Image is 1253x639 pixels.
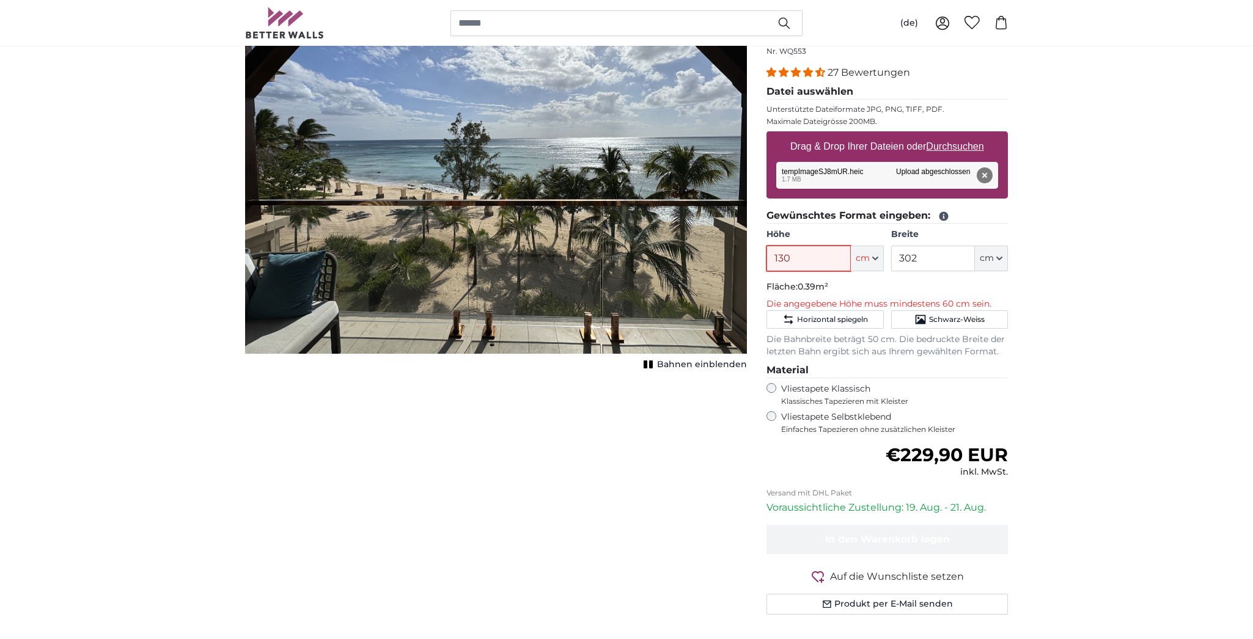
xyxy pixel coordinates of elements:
button: Auf die Wunschliste setzen [766,569,1008,584]
span: €229,90 EUR [886,444,1008,466]
div: inkl. MwSt. [886,466,1008,478]
span: 27 Bewertungen [828,67,910,78]
span: Schwarz-Weiss [929,315,985,324]
p: Fläche: [766,281,1008,293]
span: cm [856,252,870,265]
legend: Gewünschtes Format eingeben: [766,208,1008,224]
span: Auf die Wunschliste setzen [830,569,964,584]
span: Horizontal spiegeln [797,315,868,324]
button: In den Warenkorb legen [766,525,1008,554]
p: Die angegebene Höhe muss mindestens 60 cm sein. [766,298,1008,310]
button: (de) [891,12,928,34]
legend: Datei auswählen [766,84,1008,100]
p: Unterstützte Dateiformate JPG, PNG, TIFF, PDF. [766,104,1008,114]
label: Drag & Drop Ihrer Dateien oder [785,134,989,159]
label: Breite [891,228,1008,241]
label: Vliestapete Klassisch [781,383,998,406]
span: 0.39m² [798,281,828,292]
p: Maximale Dateigrösse 200MB. [766,117,1008,126]
legend: Material [766,363,1008,378]
p: Voraussichtliche Zustellung: 19. Aug. - 21. Aug. [766,500,1008,515]
button: Schwarz-Weiss [891,310,1008,329]
span: Einfaches Tapezieren ohne zusätzlichen Kleister [781,425,1008,434]
label: Höhe [766,228,883,241]
u: Durchsuchen [927,141,984,152]
p: Die Bahnbreite beträgt 50 cm. Die bedruckte Breite der letzten Bahn ergibt sich aus Ihrem gewählt... [766,334,1008,358]
button: Bahnen einblenden [640,356,747,373]
button: cm [851,246,884,271]
span: Klassisches Tapezieren mit Kleister [781,396,998,406]
button: cm [975,246,1008,271]
label: Vliestapete Selbstklebend [781,411,1008,434]
img: Betterwalls [245,7,325,38]
span: In den Warenkorb legen [825,533,950,545]
div: 1 of 1 [245,21,747,373]
p: Versand mit DHL Paket [766,488,1008,498]
button: Produkt per E-Mail senden [766,594,1008,615]
span: 4.41 stars [766,67,828,78]
span: cm [980,252,994,265]
button: Horizontal spiegeln [766,310,883,329]
span: Bahnen einblenden [657,359,747,371]
span: Nr. WQ553 [766,46,806,56]
img: personalised-photo [245,21,747,354]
